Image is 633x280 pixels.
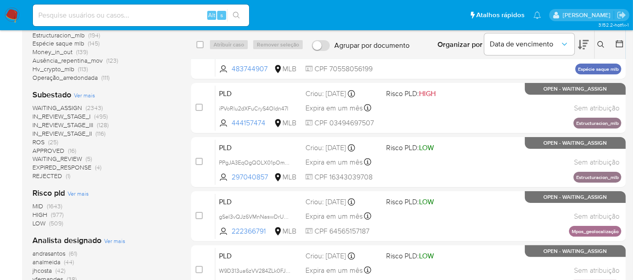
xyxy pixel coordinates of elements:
[476,10,524,20] span: Atalhos rápidos
[533,11,541,19] a: Notificações
[220,11,223,19] span: s
[33,9,249,21] input: Pesquise usuários ou casos...
[617,10,626,20] a: Sair
[598,21,628,28] span: 3.152.2-hotfix-1
[563,11,614,19] p: erico.trevizan@mercadopago.com.br
[227,9,246,22] button: search-icon
[208,11,215,19] span: Alt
